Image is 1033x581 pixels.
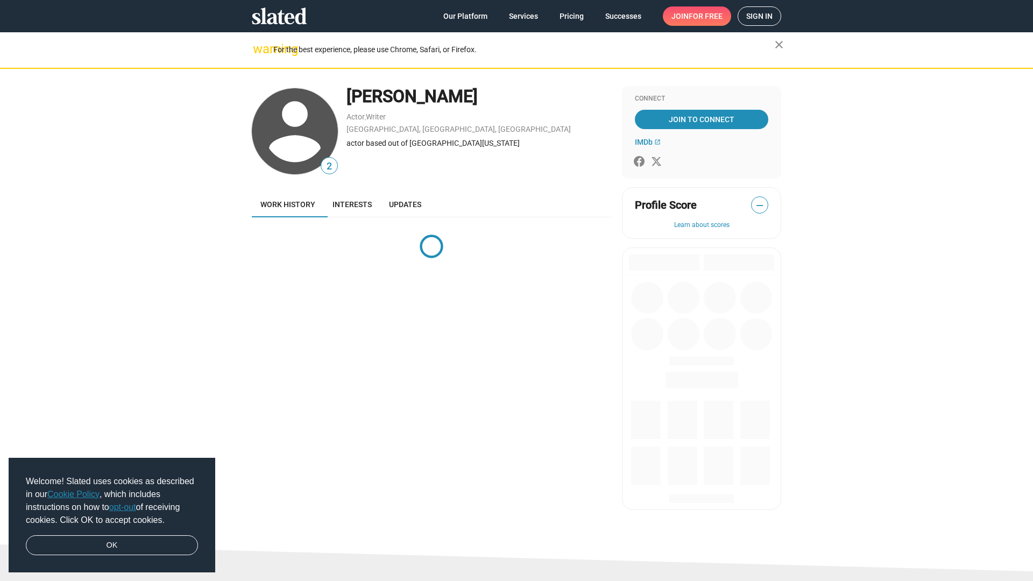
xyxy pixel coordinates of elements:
a: Sign in [738,6,781,26]
a: Join To Connect [635,110,768,129]
mat-icon: open_in_new [654,139,661,145]
span: — [752,199,768,212]
span: Join To Connect [637,110,766,129]
span: for free [689,6,723,26]
span: Updates [389,200,421,209]
a: Interests [324,192,380,217]
span: 2 [321,159,337,174]
a: Joinfor free [663,6,731,26]
span: Services [509,6,538,26]
span: , [365,115,366,121]
a: dismiss cookie message [26,535,198,556]
div: For the best experience, please use Chrome, Safari, or Firefox. [273,42,775,57]
span: Interests [332,200,372,209]
a: Successes [597,6,650,26]
a: opt-out [109,502,136,512]
mat-icon: close [773,38,786,51]
mat-icon: warning [253,42,266,55]
div: Connect [635,95,768,103]
span: Profile Score [635,198,697,212]
a: Work history [252,192,324,217]
span: Our Platform [443,6,487,26]
span: Welcome! Slated uses cookies as described in our , which includes instructions on how to of recei... [26,475,198,527]
span: Work history [260,200,315,209]
a: Updates [380,192,430,217]
a: Actor [346,112,365,121]
div: actor based out of [GEOGRAPHIC_DATA][US_STATE] [346,138,611,148]
span: Join [671,6,723,26]
button: Learn about scores [635,221,768,230]
a: Cookie Policy [47,490,100,499]
a: IMDb [635,138,661,146]
a: Our Platform [435,6,496,26]
span: Successes [605,6,641,26]
a: Services [500,6,547,26]
a: Pricing [551,6,592,26]
div: cookieconsent [9,458,215,573]
a: [GEOGRAPHIC_DATA], [GEOGRAPHIC_DATA], [GEOGRAPHIC_DATA] [346,125,571,133]
span: Pricing [560,6,584,26]
span: IMDb [635,138,653,146]
span: Sign in [746,7,773,25]
a: Writer [366,112,386,121]
div: [PERSON_NAME] [346,85,611,108]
